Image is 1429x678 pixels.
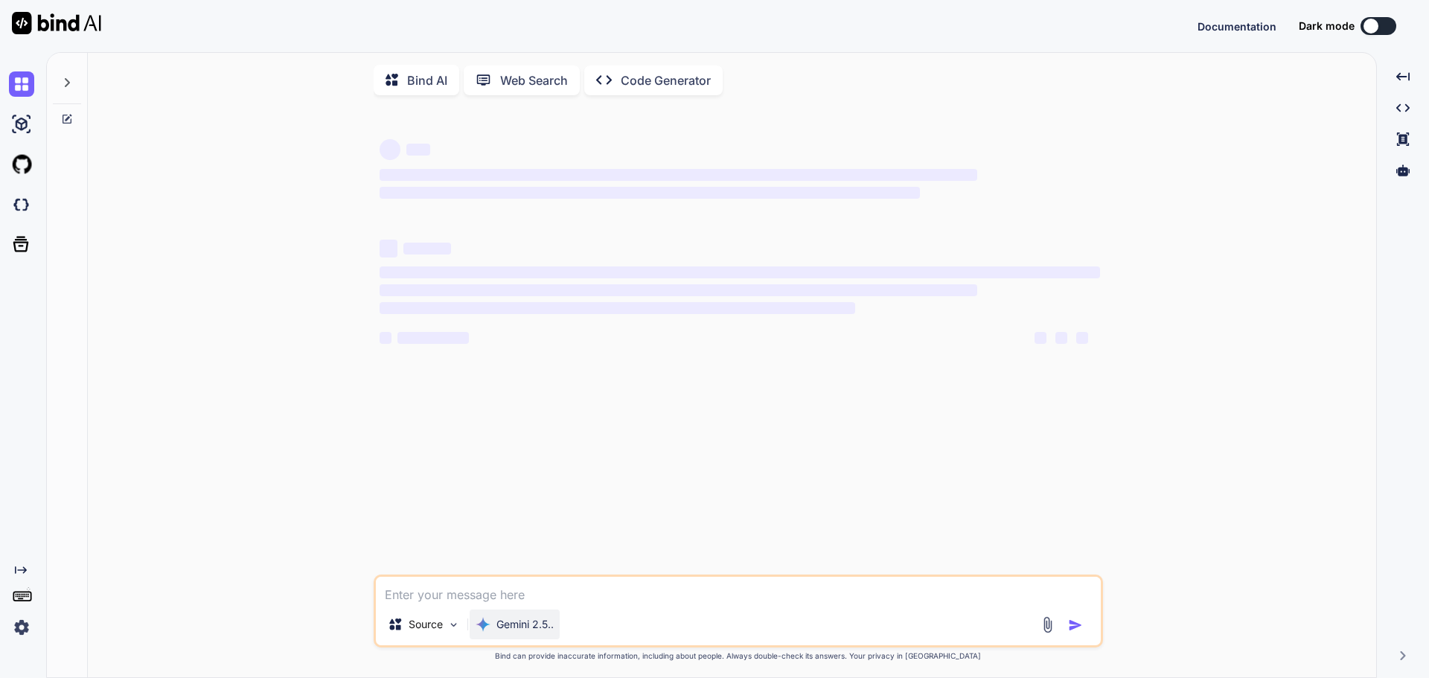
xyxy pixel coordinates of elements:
[406,144,430,156] span: ‌
[374,650,1103,662] p: Bind can provide inaccurate information, including about people. Always double-check its answers....
[403,243,451,255] span: ‌
[621,71,711,89] p: Code Generator
[12,12,101,34] img: Bind AI
[407,71,447,89] p: Bind AI
[9,71,34,97] img: chat
[500,71,568,89] p: Web Search
[380,240,397,258] span: ‌
[447,618,460,631] img: Pick Models
[380,284,977,296] span: ‌
[380,332,391,344] span: ‌
[380,169,977,181] span: ‌
[1068,618,1083,633] img: icon
[1055,332,1067,344] span: ‌
[9,152,34,177] img: githubLight
[1035,332,1046,344] span: ‌
[1039,616,1056,633] img: attachment
[9,615,34,640] img: settings
[380,266,1100,278] span: ‌
[476,617,490,632] img: Gemini 2.5 Pro
[380,187,920,199] span: ‌
[9,112,34,137] img: ai-studio
[380,302,855,314] span: ‌
[380,139,400,160] span: ‌
[1198,20,1276,33] span: Documentation
[397,332,469,344] span: ‌
[496,617,554,632] p: Gemini 2.5..
[409,617,443,632] p: Source
[1076,332,1088,344] span: ‌
[1299,19,1355,33] span: Dark mode
[1198,19,1276,34] button: Documentation
[9,192,34,217] img: darkCloudIdeIcon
